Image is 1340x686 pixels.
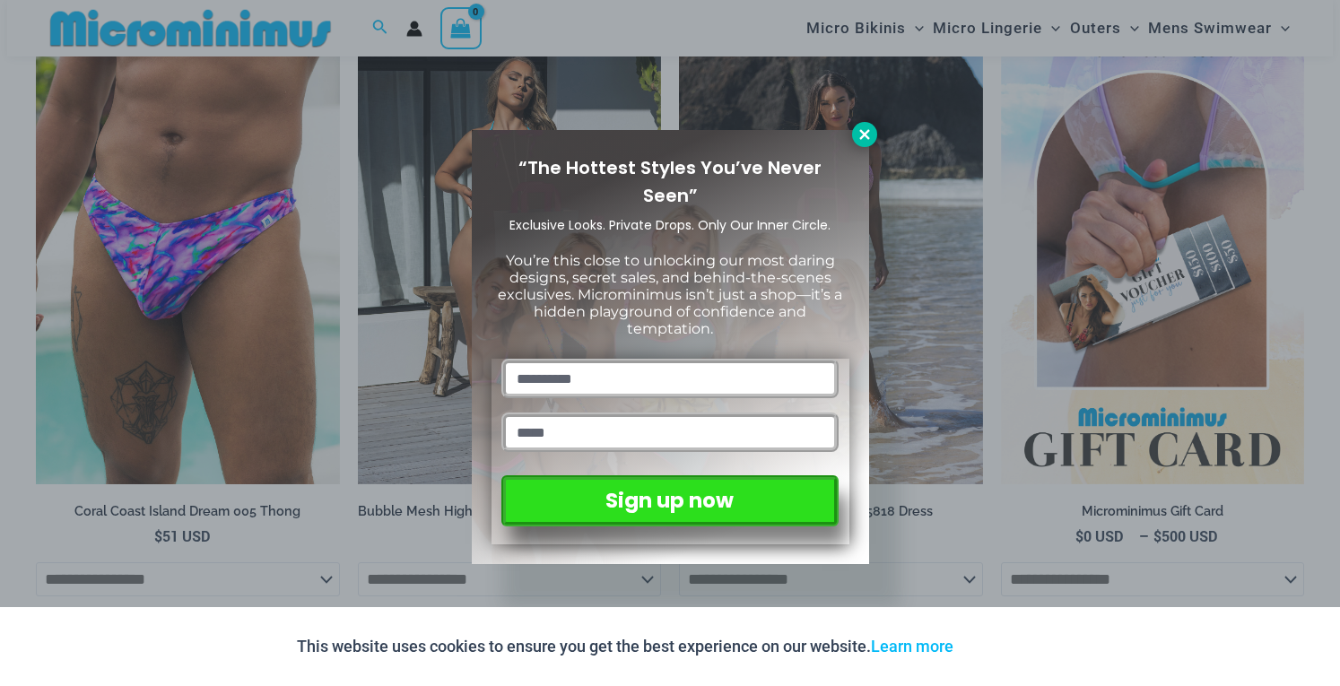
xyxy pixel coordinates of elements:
[852,122,877,147] button: Close
[518,155,822,208] span: “The Hottest Styles You’ve Never Seen”
[871,637,953,656] a: Learn more
[498,252,842,338] span: You’re this close to unlocking our most daring designs, secret sales, and behind-the-scenes exclu...
[509,216,831,234] span: Exclusive Looks. Private Drops. Only Our Inner Circle.
[501,475,838,526] button: Sign up now
[967,625,1043,668] button: Accept
[297,633,953,660] p: This website uses cookies to ensure you get the best experience on our website.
